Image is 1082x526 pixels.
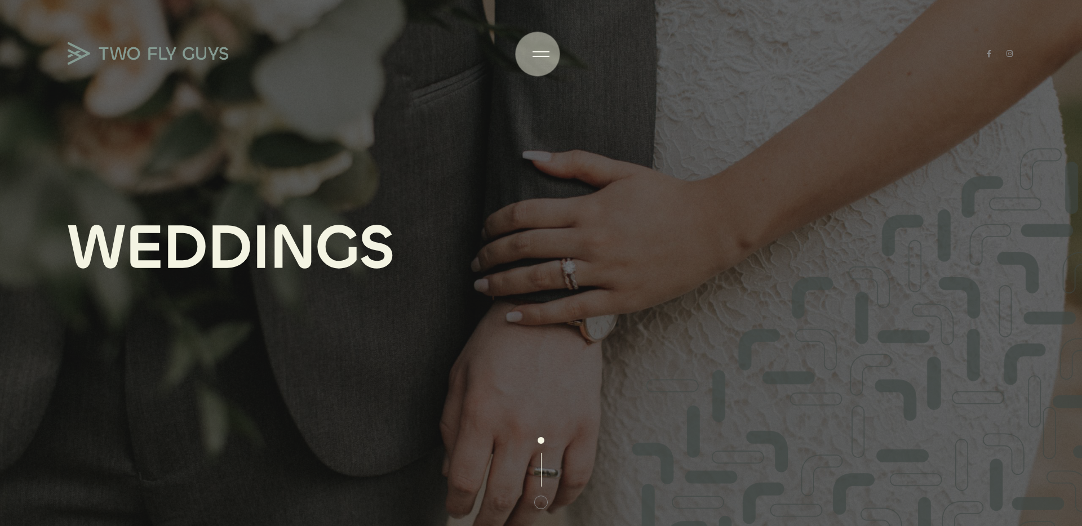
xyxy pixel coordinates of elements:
[68,42,228,65] img: TWO FLY GUYS MEDIA
[270,215,316,281] div: N
[163,215,207,281] div: D
[126,215,163,281] div: E
[359,215,394,281] div: S
[68,42,237,65] a: TWO FLY GUYS MEDIA TWO FLY GUYS MEDIA
[207,215,252,281] div: D
[316,215,359,281] div: G
[252,215,270,281] div: I
[68,215,126,281] div: W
